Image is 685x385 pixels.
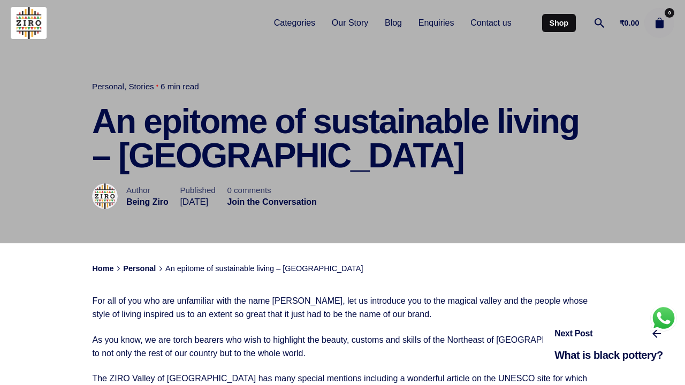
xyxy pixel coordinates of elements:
span: Blog [385,18,402,29]
div: WhatsApp us [650,305,677,332]
span: An epitome of sustainable living – [GEOGRAPHIC_DATA] [165,264,363,273]
a: ZIRO [11,3,47,43]
span: Published [180,184,216,195]
span: 0 [665,8,674,18]
a: Join the Conversation [227,197,317,207]
span: ₹ [620,19,625,27]
span: 0 comments [227,184,317,195]
a: Contact us [462,11,520,35]
a: Categories [265,11,323,35]
span: Contact us [470,18,511,29]
span: 6 min read [154,80,199,93]
a: ₹0.00 [620,19,640,27]
span: Categories [274,18,315,29]
span: Our Story [332,18,368,29]
nav: breadcrumb [92,243,363,294]
span: Author [126,184,169,195]
p: As you know, we are torch bearers who wish to highlight the beauty, customs and skills of the Nor... [92,333,592,360]
a: Blog [377,11,410,35]
p: For all of you who are unfamiliar with the name [PERSON_NAME], let us introduce you to the magica... [92,294,592,321]
a: Our Story [323,11,376,35]
a: Home [92,264,113,273]
a: Shop [542,14,576,32]
a: What is black pottery? [554,349,663,361]
h6: Next Post [554,328,592,340]
bdi: 0.00 [620,19,640,27]
span: Enquiries [418,18,454,29]
a: Stories [129,82,154,91]
a: Enquiries [410,11,462,35]
img: ZIRO [11,7,47,39]
h1: An epitome of sustainable living – [GEOGRAPHIC_DATA] [92,104,592,173]
li: [DATE] [180,184,216,208]
button: cart [644,8,674,38]
span: Being Ziro [126,197,169,206]
a: Personal [123,264,156,273]
a: Personal [92,82,126,91]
